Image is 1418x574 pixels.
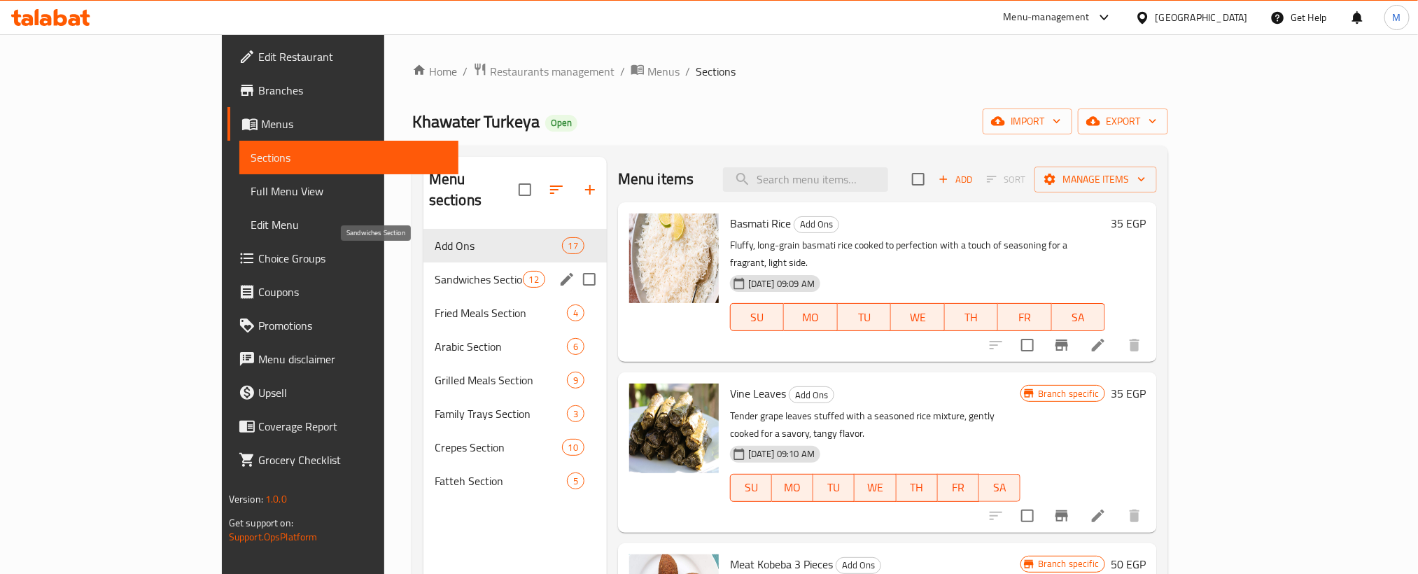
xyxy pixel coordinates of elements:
button: delete [1118,499,1151,533]
h2: Menu items [618,169,694,190]
h6: 50 EGP [1111,554,1146,574]
span: Menus [261,115,447,132]
button: export [1078,108,1168,134]
li: / [685,63,690,80]
span: Crepes Section [435,439,562,456]
div: [GEOGRAPHIC_DATA] [1156,10,1248,25]
button: SU [730,474,772,502]
span: Sections [696,63,736,80]
div: items [562,439,584,456]
span: Branch specific [1032,387,1104,400]
a: Choice Groups [227,241,458,275]
h6: 35 EGP [1111,384,1146,403]
button: Branch-specific-item [1045,328,1079,362]
span: Coverage Report [258,418,447,435]
span: Add item [933,169,978,190]
span: SU [736,307,778,328]
span: TU [819,477,849,498]
span: Add Ons [794,216,838,232]
span: Edit Menu [251,216,447,233]
div: items [567,472,584,489]
button: MO [772,474,813,502]
button: SU [730,303,784,331]
button: Add [933,169,978,190]
button: FR [938,474,979,502]
span: Add [936,171,974,188]
li: / [463,63,468,80]
nav: breadcrumb [412,62,1168,80]
p: Fluffy, long-grain basmati rice cooked to perfection with a touch of seasoning for a fragrant, li... [730,237,1105,272]
button: TH [897,474,938,502]
span: 3 [568,407,584,421]
span: Basmati Rice [730,213,791,234]
span: Full Menu View [251,183,447,199]
button: edit [556,269,577,290]
a: Promotions [227,309,458,342]
span: Arabic Section [435,338,567,355]
span: Edit Restaurant [258,48,447,65]
a: Upsell [227,376,458,409]
div: Crepes Section10 [423,430,607,464]
div: items [567,405,584,422]
span: Restaurants management [490,63,615,80]
div: items [562,237,584,254]
a: Coverage Report [227,409,458,443]
span: 9 [568,374,584,387]
span: FR [1004,307,1046,328]
button: SA [979,474,1020,502]
span: Get support on: [229,514,293,532]
button: import [983,108,1072,134]
span: import [994,113,1061,130]
a: Restaurants management [473,62,615,80]
a: Edit Restaurant [227,40,458,73]
a: Support.OpsPlatform [229,528,318,546]
a: Edit menu item [1090,337,1107,353]
span: Select to update [1013,501,1042,531]
span: Select to update [1013,330,1042,360]
a: Full Menu View [239,174,458,208]
div: Fatteh Section5 [423,464,607,498]
div: Sandwiches Section12edit [423,262,607,296]
span: Version: [229,490,263,508]
button: WE [891,303,944,331]
span: [DATE] 09:09 AM [743,277,820,290]
span: MO [778,477,808,498]
span: SA [1058,307,1100,328]
nav: Menu sections [423,223,607,503]
span: Open [545,117,577,129]
button: SA [1052,303,1105,331]
span: MO [789,307,831,328]
button: TU [838,303,891,331]
span: TU [843,307,885,328]
a: Edit Menu [239,208,458,241]
span: Fatteh Section [435,472,567,489]
div: Open [545,115,577,132]
h6: 35 EGP [1111,213,1146,233]
button: WE [855,474,896,502]
button: TU [813,474,855,502]
span: WE [897,307,939,328]
span: Sort sections [540,173,573,206]
a: Menu disclaimer [227,342,458,376]
div: items [567,304,584,321]
span: Add Ons [836,557,880,573]
div: Family Trays Section3 [423,397,607,430]
div: Arabic Section6 [423,330,607,363]
span: 12 [524,273,545,286]
span: Menus [647,63,680,80]
span: export [1089,113,1157,130]
div: Add Ons [836,557,881,574]
span: Promotions [258,317,447,334]
h2: Menu sections [429,169,519,211]
div: Add Ons [794,216,839,233]
span: Family Trays Section [435,405,567,422]
span: Sections [251,149,447,166]
span: Grocery Checklist [258,451,447,468]
button: MO [784,303,837,331]
a: Edit menu item [1090,507,1107,524]
button: delete [1118,328,1151,362]
span: 17 [563,239,584,253]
